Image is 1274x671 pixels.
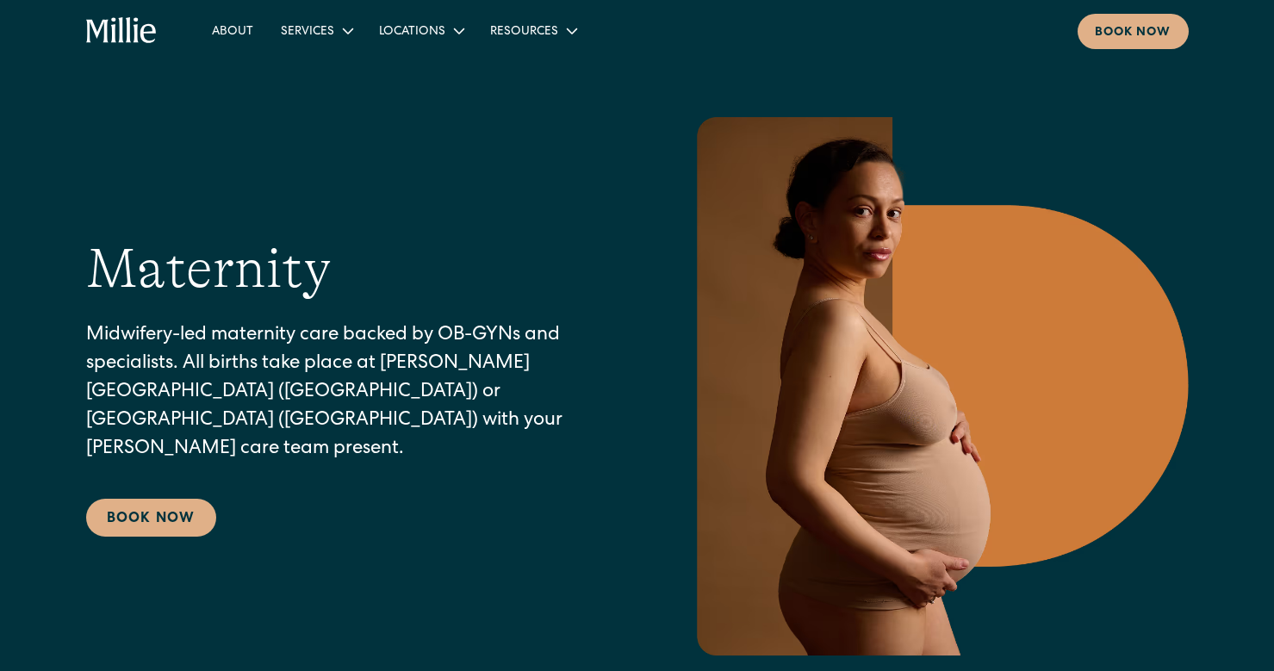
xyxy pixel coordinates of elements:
[379,23,445,41] div: Locations
[86,499,216,537] a: Book Now
[281,23,334,41] div: Services
[490,23,558,41] div: Resources
[86,322,617,464] p: Midwifery-led maternity care backed by OB-GYNs and specialists. All births take place at [PERSON_...
[1078,14,1189,49] a: Book now
[686,117,1189,655] img: Pregnant woman in neutral underwear holding her belly, standing in profile against a warm-toned g...
[1095,24,1171,42] div: Book now
[267,16,365,45] div: Services
[86,17,158,45] a: home
[86,236,331,302] h1: Maternity
[476,16,589,45] div: Resources
[198,16,267,45] a: About
[365,16,476,45] div: Locations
